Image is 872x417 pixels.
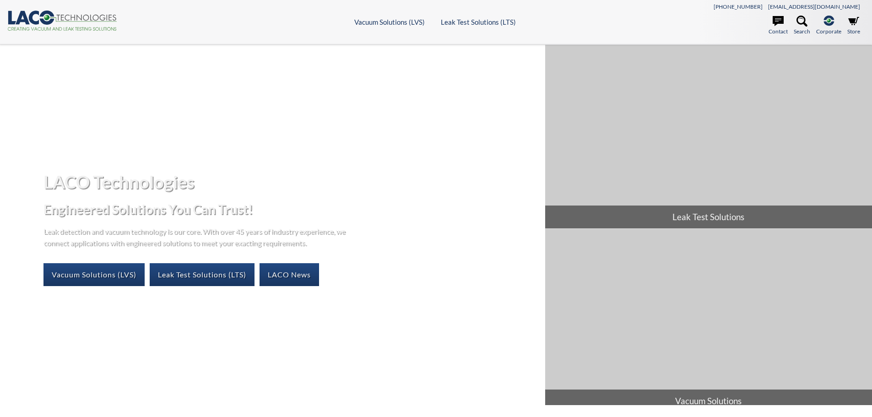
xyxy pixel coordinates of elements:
[847,16,860,36] a: Store
[545,390,872,412] span: Vacuum Solutions
[260,263,319,286] a: LACO News
[354,18,425,26] a: Vacuum Solutions (LVS)
[714,3,763,10] a: [PHONE_NUMBER]
[43,263,145,286] a: Vacuum Solutions (LVS)
[769,16,788,36] a: Contact
[768,3,860,10] a: [EMAIL_ADDRESS][DOMAIN_NAME]
[43,201,537,218] h2: Engineered Solutions You Can Trust!
[545,229,872,412] a: Vacuum Solutions
[441,18,516,26] a: Leak Test Solutions (LTS)
[816,27,841,36] span: Corporate
[43,225,350,249] p: Leak detection and vacuum technology is our core. With over 45 years of industry experience, we c...
[545,206,872,228] span: Leak Test Solutions
[150,263,255,286] a: Leak Test Solutions (LTS)
[794,16,810,36] a: Search
[545,45,872,228] a: Leak Test Solutions
[43,171,537,193] h1: LACO Technologies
